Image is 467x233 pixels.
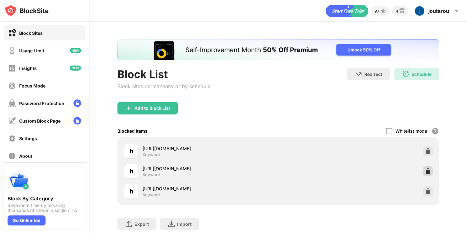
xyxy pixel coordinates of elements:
[8,195,82,202] div: Block By Category
[19,118,61,124] div: Custom Block Page
[73,99,81,107] img: lock-menu.svg
[143,192,160,198] div: Keyword
[8,152,16,160] img: about-off.svg
[8,117,16,125] img: customize-block-page-off.svg
[8,47,16,55] img: time-usage-off.svg
[428,8,449,14] div: joutarou
[8,99,16,107] img: password-protection-off.svg
[143,165,278,172] div: [URL][DOMAIN_NAME]
[73,117,81,124] img: lock-menu.svg
[19,153,32,159] div: About
[326,5,368,17] div: animation
[8,135,16,142] img: settings-off.svg
[364,71,382,77] div: Redirect
[8,82,16,90] img: focus-off.svg
[19,136,37,141] div: Settings
[129,167,133,176] div: h
[8,29,16,37] img: block-on.svg
[129,187,133,196] div: h
[8,203,82,213] div: Save more time by blocking thousands of sites in a single click
[19,48,44,53] div: Usage Limit
[375,9,379,13] div: 97
[117,39,439,60] iframe: Banner
[117,68,210,81] div: Block List
[411,71,432,77] div: Schedule
[379,7,387,15] img: points-small.svg
[415,6,425,16] img: ACg8ocKAIInAjWG2GtzckLqlBNOfjQ0HTt5s_3sXi8p0L6i8peExOg=s96-c
[398,7,406,15] img: reward-small.svg
[143,185,278,192] div: [URL][DOMAIN_NAME]
[143,172,160,177] div: Keyword
[19,101,64,106] div: Password Protection
[143,145,278,152] div: [URL][DOMAIN_NAME]
[129,146,133,156] div: h
[70,66,81,71] img: new-icon.svg
[134,221,149,227] div: Export
[8,64,16,72] img: insights-off.svg
[143,152,160,157] div: Keyword
[117,128,148,134] div: Blocked Items
[70,48,81,53] img: new-icon.svg
[177,221,192,227] div: Import
[19,83,46,88] div: Focus Mode
[19,30,43,36] div: Block Sites
[19,66,37,71] div: Insights
[8,170,30,193] img: push-categories.svg
[4,4,49,17] img: logo-blocksite.svg
[134,106,170,111] div: Add to Block List
[395,128,427,134] div: Whitelist mode
[396,9,398,13] div: 4
[8,215,46,225] div: Go Unlimited
[117,83,210,89] div: Block sites permanently or by schedule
